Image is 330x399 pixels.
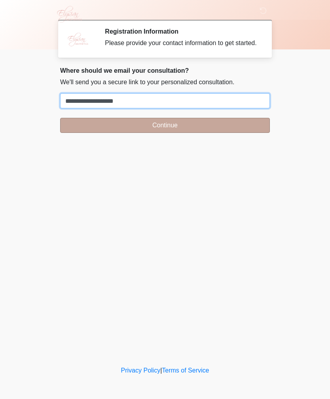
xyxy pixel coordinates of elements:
[66,28,90,51] img: Agent Avatar
[60,78,270,87] p: We'll send you a secure link to your personalized consultation.
[162,367,209,374] a: Terms of Service
[105,38,258,48] div: Please provide your contact information to get started.
[121,367,161,374] a: Privacy Policy
[52,6,85,23] img: Elysian Aesthetics Logo
[60,67,270,74] h2: Where should we email your consultation?
[60,118,270,133] button: Continue
[105,28,258,35] h2: Registration Information
[160,367,162,374] a: |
